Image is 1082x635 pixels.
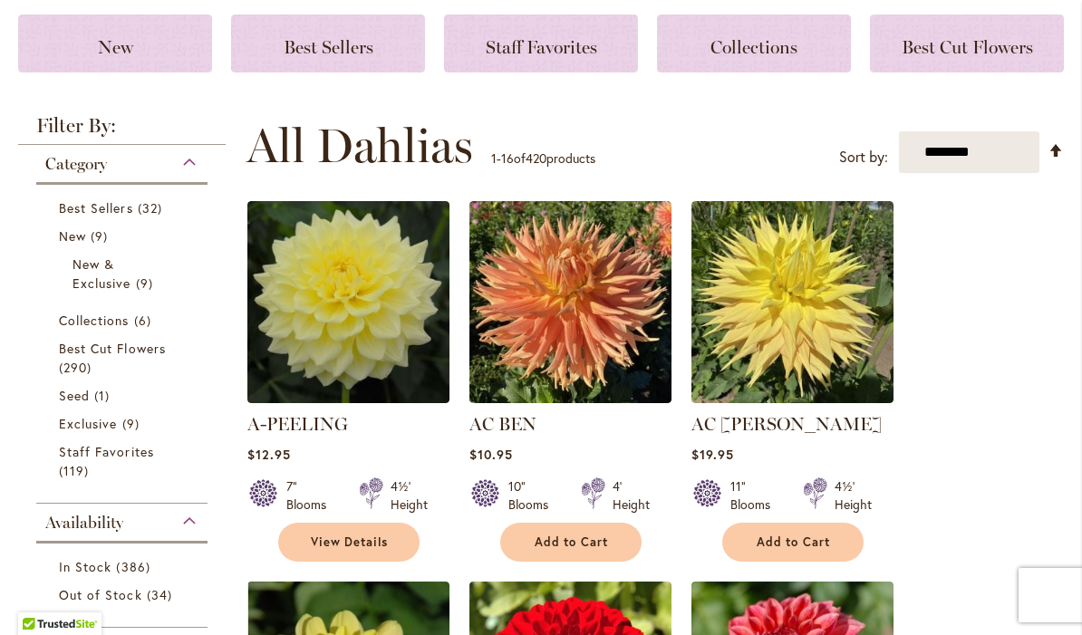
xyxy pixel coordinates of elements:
[444,14,638,72] a: Staff Favorites
[535,534,609,550] span: Add to Cart
[710,36,797,58] span: Collections
[59,557,189,576] a: In Stock 386
[501,149,514,167] span: 16
[902,36,1033,58] span: Best Cut Flowers
[59,226,189,245] a: New
[247,413,348,435] a: A-PEELING
[835,477,872,514] div: 4½' Height
[59,585,189,604] a: Out of Stock 34
[691,413,882,435] a: AC [PERSON_NAME]
[491,149,497,167] span: 1
[59,586,142,603] span: Out of Stock
[657,14,851,72] a: Collections
[14,571,64,621] iframe: Launch Accessibility Center
[526,149,546,167] span: 420
[72,255,176,293] a: New &amp; Exclusive
[134,311,156,330] span: 6
[613,477,650,514] div: 4' Height
[839,140,888,174] label: Sort by:
[59,199,133,216] span: Best Sellers
[469,446,513,463] span: $10.95
[122,414,144,433] span: 9
[469,201,671,403] img: AC BEN
[18,14,212,72] a: New
[246,119,473,173] span: All Dahlias
[691,201,894,403] img: AC Jeri
[45,513,123,533] span: Availability
[59,461,93,480] span: 119
[45,154,107,174] span: Category
[508,477,559,514] div: 10" Blooms
[91,226,112,245] span: 9
[98,36,133,58] span: New
[59,443,154,460] span: Staff Favorites
[391,477,428,514] div: 4½' Height
[59,198,189,217] a: Best Sellers
[59,386,189,405] a: Seed
[730,477,781,514] div: 11" Blooms
[284,36,373,58] span: Best Sellers
[278,523,420,562] a: View Details
[469,413,536,435] a: AC BEN
[691,446,734,463] span: $19.95
[59,340,166,357] span: Best Cut Flowers
[59,311,189,330] a: Collections
[757,534,831,550] span: Add to Cart
[59,414,189,433] a: Exclusive
[231,14,425,72] a: Best Sellers
[138,198,167,217] span: 32
[116,557,154,576] span: 386
[311,534,389,550] span: View Details
[94,386,114,405] span: 1
[59,442,189,480] a: Staff Favorites
[247,446,291,463] span: $12.95
[147,585,177,604] span: 34
[59,387,90,404] span: Seed
[247,201,449,403] img: A-Peeling
[486,36,597,58] span: Staff Favorites
[18,116,226,145] strong: Filter By:
[72,255,130,292] span: New & Exclusive
[491,144,595,173] p: - of products
[59,415,117,432] span: Exclusive
[136,274,158,293] span: 9
[59,339,189,377] a: Best Cut Flowers
[59,227,86,245] span: New
[870,14,1064,72] a: Best Cut Flowers
[247,390,449,407] a: A-Peeling
[722,523,864,562] button: Add to Cart
[59,312,130,329] span: Collections
[691,390,894,407] a: AC Jeri
[500,523,642,562] button: Add to Cart
[59,358,96,377] span: 290
[286,477,337,514] div: 7" Blooms
[59,558,111,575] span: In Stock
[469,390,671,407] a: AC BEN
